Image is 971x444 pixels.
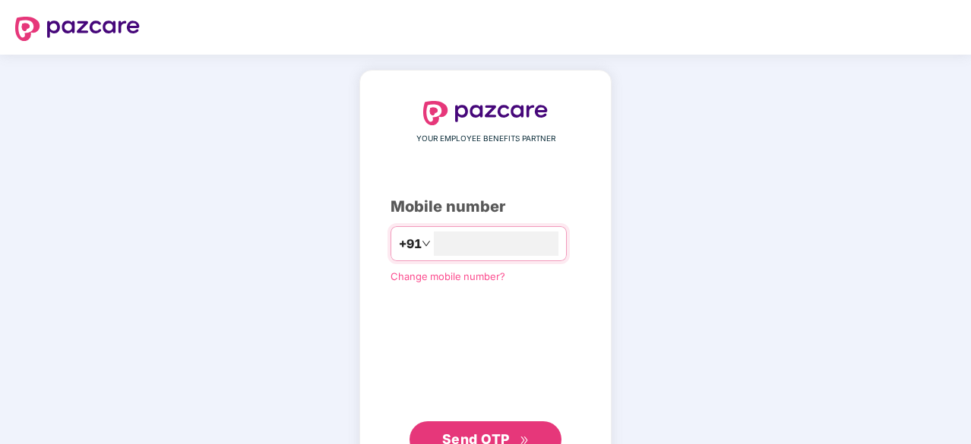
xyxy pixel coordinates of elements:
img: logo [15,17,140,41]
span: down [422,239,431,248]
span: YOUR EMPLOYEE BENEFITS PARTNER [416,133,555,145]
img: logo [423,101,548,125]
div: Mobile number [391,195,580,219]
span: +91 [399,235,422,253]
a: Change mobile number? [391,270,505,282]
